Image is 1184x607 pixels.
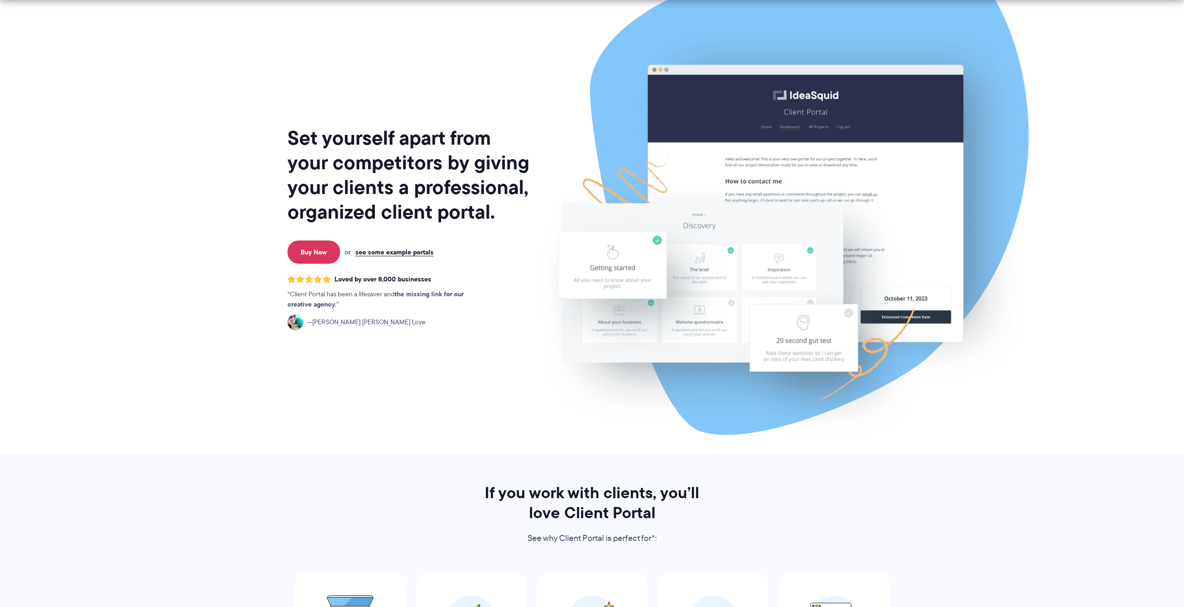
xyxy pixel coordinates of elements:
[307,317,426,327] span: [PERSON_NAME] [PERSON_NAME] Love
[472,483,712,523] h2: If you work with clients, you’ll love Client Portal
[355,248,434,256] a: see some example portals
[334,275,431,283] span: Loved by over 8,000 businesses
[472,532,712,546] p: See why Client Portal is perfect for*:
[345,248,351,256] span: or
[288,126,531,224] h1: Set yourself apart from your competitors by giving your clients a professional, organized client ...
[288,289,483,310] p: Client Portal has been a lifesaver and .
[288,289,464,309] strong: the missing link for our creative agency
[288,240,340,264] a: Buy Now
